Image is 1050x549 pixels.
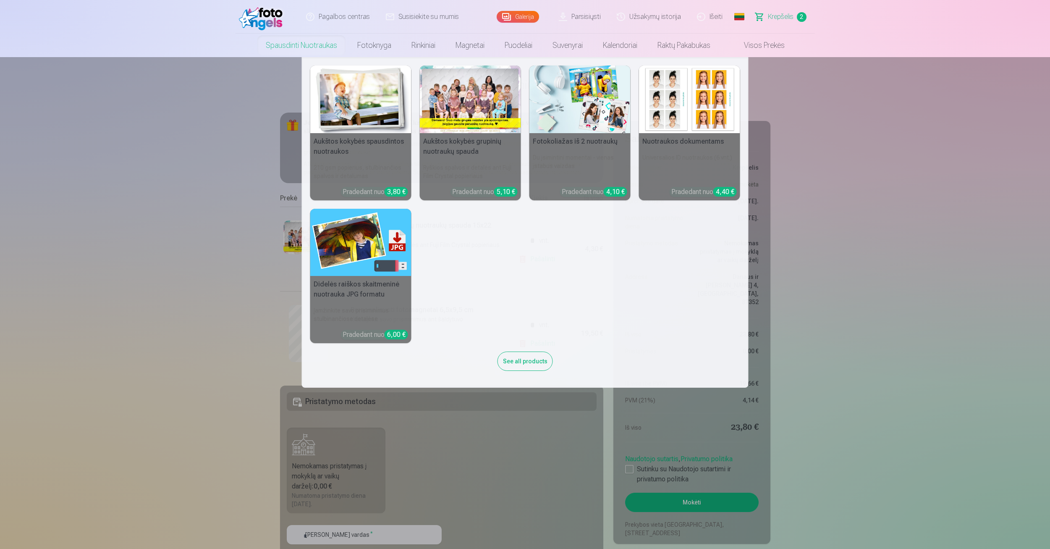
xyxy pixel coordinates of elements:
h6: 210 gsm popierius, stulbinančios spalvos ir detalumas [310,160,411,184]
h5: Fotokoliažas iš 2 nuotraukų [529,133,631,150]
div: 5,10 € [494,187,518,197]
div: Pradedant nuo [343,330,408,340]
div: 4,10 € [604,187,627,197]
a: Aukštos kokybės grupinių nuotraukų spaudaRyškios spalvos ir detalės ant Fuji Film Crystal popieri... [420,66,521,200]
a: Fotoknyga [347,34,401,57]
div: See all products [498,352,553,371]
h5: Nuotraukos dokumentams [639,133,740,150]
a: Raktų pakabukas [647,34,720,57]
a: Didelės raiškos skaitmeninė nuotrauka JPG formatuDidelės raiškos skaitmeninė nuotrauka JPG format... [310,209,411,344]
div: 3,80 € [385,187,408,197]
img: Aukštos kokybės spausdintos nuotraukos [310,66,411,133]
h6: Įamžinkite savo prisiminimus stulbinančiose detalėse [310,303,411,326]
a: Aukštos kokybės spausdintos nuotraukos Aukštos kokybės spausdintos nuotraukos210 gsm popierius, s... [310,66,411,200]
a: Galerija [497,11,539,23]
a: Rinkiniai [401,34,445,57]
a: Magnetai [445,34,495,57]
a: Fotokoliažas iš 2 nuotraukųFotokoliažas iš 2 nuotraukųDu įsimintini momentai - vienas įstabus vai... [529,66,631,200]
h6: Du įsimintini momentai - vienas įstabus vaizdas [529,150,631,184]
span: Krepšelis [768,12,793,22]
img: Didelės raiškos skaitmeninė nuotrauka JPG formatu [310,209,411,276]
h5: Aukštos kokybės grupinių nuotraukų spauda [420,133,521,160]
a: Kalendoriai [593,34,647,57]
h6: Universalios ID nuotraukos (6 vnt.) [639,150,740,184]
div: Pradedant nuo [562,187,627,197]
div: 4,40 € [713,187,737,197]
a: Nuotraukos dokumentamsNuotraukos dokumentamsUniversalios ID nuotraukos (6 vnt.)Pradedant nuo4,40 € [639,66,740,200]
a: Spausdinti nuotraukas [256,34,347,57]
a: Puodeliai [495,34,542,57]
a: See all products [498,356,553,365]
a: Visos prekės [720,34,795,57]
span: 2 [797,12,806,22]
img: /fa2 [239,3,287,30]
h6: Ryškios spalvos ir detalės ant Fuji Film Crystal popieriaus [420,160,521,184]
img: Fotokoliažas iš 2 nuotraukų [529,66,631,133]
h5: Didelės raiškos skaitmeninė nuotrauka JPG formatu [310,276,411,303]
a: Suvenyrai [542,34,593,57]
div: Pradedant nuo [671,187,737,197]
div: Pradedant nuo [452,187,518,197]
div: 6,00 € [385,330,408,339]
h5: Aukštos kokybės spausdintos nuotraukos [310,133,411,160]
img: Nuotraukos dokumentams [639,66,740,133]
div: Pradedant nuo [343,187,408,197]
